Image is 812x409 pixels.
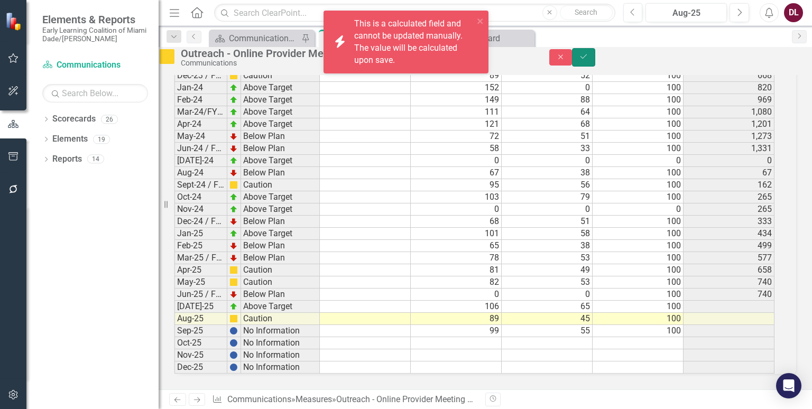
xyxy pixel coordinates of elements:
img: zOikAAAAAElFTkSuQmCC [229,120,238,128]
td: Caution [241,179,320,191]
div: 26 [101,115,118,124]
img: BgCOk07PiH71IgAAAABJRU5ErkJggg== [229,351,238,359]
td: 89 [411,313,502,325]
td: Caution [241,276,320,289]
img: TnMDeAgwAPMxUmUi88jYAAAAAElFTkSuQmCC [229,144,238,153]
td: 58 [502,228,593,240]
td: Dec-24 / FY24/25-Q2 [174,216,227,228]
td: 100 [593,143,684,155]
td: Below Plan [241,240,320,252]
td: 0 [411,203,502,216]
div: DL [784,3,803,22]
td: 333 [684,216,774,228]
td: 499 [684,240,774,252]
td: 106 [411,301,502,313]
td: 152 [411,82,502,94]
td: Above Target [241,106,320,118]
div: Communications Dashboard [229,32,299,45]
img: TnMDeAgwAPMxUmUi88jYAAAAAElFTkSuQmCC [229,290,238,299]
a: Communications Dashboard [211,32,299,45]
img: zOikAAAAAElFTkSuQmCC [229,108,238,116]
td: 67 [684,167,774,179]
td: 51 [502,216,593,228]
img: cBAA0RP0Y6D5n+AAAAAElFTkSuQmCC [229,314,238,323]
td: Above Target [241,94,320,106]
td: 100 [593,313,684,325]
td: 100 [593,106,684,118]
td: 265 [684,191,774,203]
td: Below Plan [241,289,320,301]
td: May-25 [174,276,227,289]
td: Mar-25 / FY 24/25-Q3 [174,252,227,264]
img: zOikAAAAAElFTkSuQmCC [229,229,238,238]
td: Below Plan [241,167,320,179]
td: 1,201 [684,118,774,131]
td: Feb-24 [174,94,227,106]
td: 100 [593,191,684,203]
td: 0 [411,289,502,301]
td: 95 [411,179,502,191]
td: Jun-25 / FY24/25-Q4 [174,289,227,301]
td: 100 [593,179,684,191]
td: 434 [684,228,774,240]
td: 82 [411,276,502,289]
a: Elements [52,133,88,145]
td: 100 [593,240,684,252]
img: zOikAAAAAElFTkSuQmCC [229,302,238,311]
img: zOikAAAAAElFTkSuQmCC [229,156,238,165]
td: 0 [502,155,593,167]
td: Dec-23 / FY23-24, Q2 [174,70,227,82]
td: Above Target [241,228,320,240]
td: 100 [593,264,684,276]
td: 99 [411,325,502,337]
td: 65 [411,240,502,252]
td: Above Target [241,203,320,216]
img: zOikAAAAAElFTkSuQmCC [229,193,238,201]
td: 0 [502,203,593,216]
td: 45 [502,313,593,325]
span: Elements & Reports [42,13,148,26]
td: Below Plan [241,252,320,264]
td: 658 [684,264,774,276]
td: 265 [684,203,774,216]
td: 969 [684,94,774,106]
td: 121 [411,118,502,131]
img: zOikAAAAAElFTkSuQmCC [229,83,238,92]
td: 88 [502,94,593,106]
td: 100 [593,276,684,289]
td: 81 [411,264,502,276]
td: 56 [502,179,593,191]
td: 100 [593,82,684,94]
td: 51 [502,131,593,143]
td: 68 [411,216,502,228]
td: Jan-25 [174,228,227,240]
a: Measures [296,394,332,404]
div: Open Intercom Messenger [776,373,801,398]
img: BgCOk07PiH71IgAAAABJRU5ErkJggg== [229,363,238,371]
td: Sep-25 [174,325,227,337]
small: Early Learning Coalition of Miami Dade/[PERSON_NAME] [42,26,148,43]
div: 19 [93,135,110,144]
td: May-24 [174,131,227,143]
td: Sept-24 / FY24/25-Q1 [174,179,227,191]
span: Search [575,8,597,16]
td: Above Target [241,155,320,167]
td: 1,080 [684,106,774,118]
td: 58 [411,143,502,155]
td: Nov-25 [174,349,227,361]
td: 0 [502,82,593,94]
button: Aug-25 [645,3,727,22]
td: Mar-24/FY23/24-Q3 [174,106,227,118]
td: 740 [684,276,774,289]
td: 100 [593,70,684,82]
div: 14 [87,155,104,164]
td: 38 [502,167,593,179]
a: Communications [42,59,148,71]
td: Dec-25 [174,361,227,374]
td: 820 [684,82,774,94]
td: 1,273 [684,131,774,143]
td: 52 [502,70,593,82]
td: 162 [684,179,774,191]
td: 100 [593,301,684,313]
td: No Information [241,349,320,361]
